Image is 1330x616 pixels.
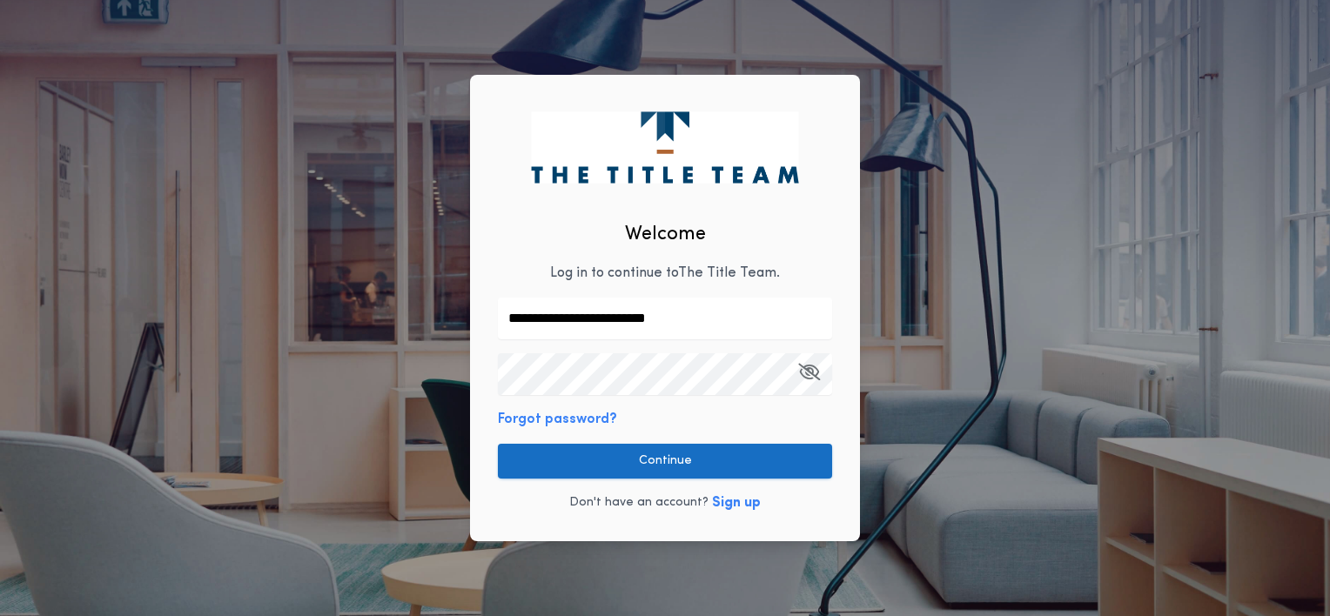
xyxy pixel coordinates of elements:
h2: Welcome [625,220,706,249]
button: Continue [498,444,832,479]
p: Log in to continue to The Title Team . [550,263,780,284]
p: Don't have an account? [569,494,709,512]
button: Forgot password? [498,409,617,430]
button: Sign up [712,492,761,513]
img: logo [531,111,798,183]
